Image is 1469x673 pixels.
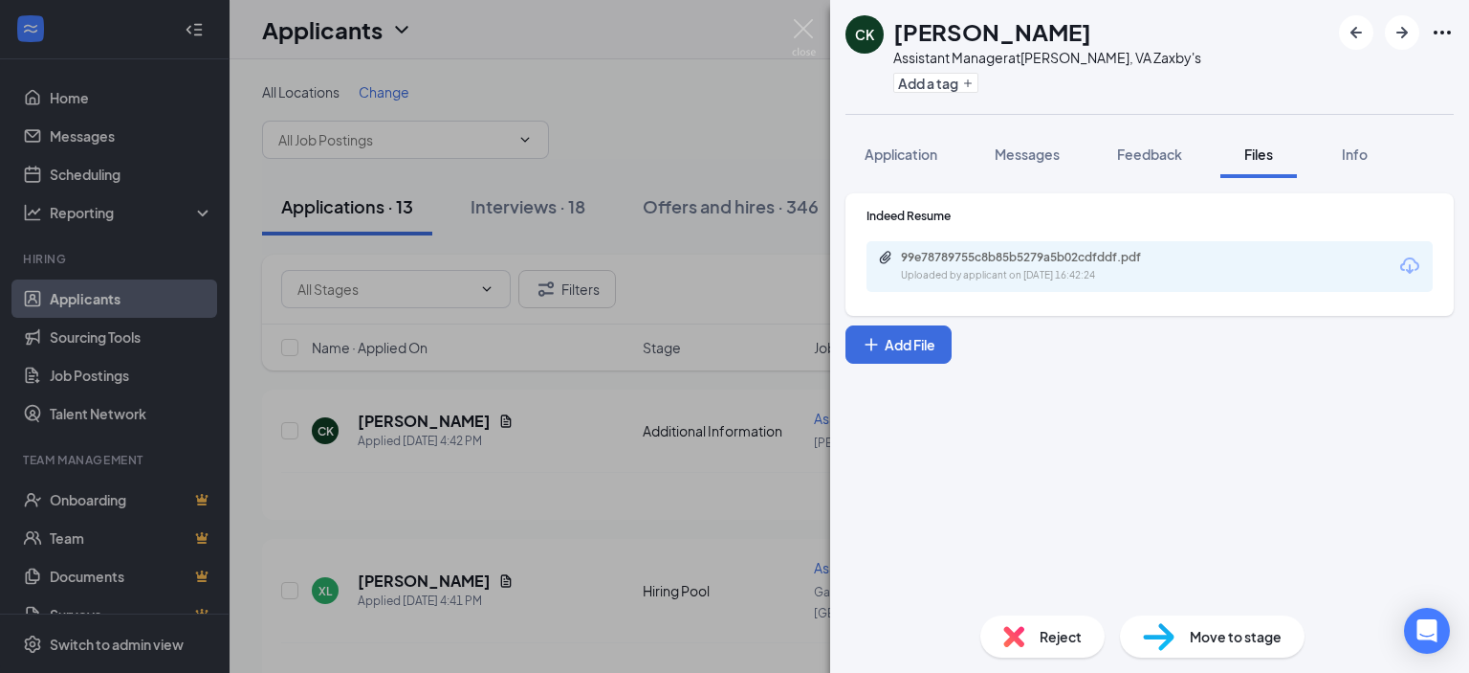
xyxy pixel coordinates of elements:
svg: Download [1398,255,1421,278]
button: PlusAdd a tag [893,73,978,93]
span: Reject [1040,626,1082,647]
a: Paperclip99e78789755c8b85b5279a5b02cdfddf.pdfUploaded by applicant on [DATE] 16:42:24 [878,250,1188,283]
svg: Ellipses [1431,21,1454,44]
button: ArrowLeftNew [1339,15,1373,50]
div: CK [855,25,874,44]
div: Uploaded by applicant on [DATE] 16:42:24 [901,268,1188,283]
span: Info [1342,146,1368,163]
svg: Paperclip [878,250,893,265]
span: Feedback [1117,146,1182,163]
svg: Plus [862,335,881,354]
button: ArrowRight [1385,15,1419,50]
span: Application [865,146,937,163]
svg: ArrowLeftNew [1345,21,1368,44]
span: Move to stage [1190,626,1282,647]
div: Indeed Resume [866,208,1433,224]
div: Assistant Manager at [PERSON_NAME], VA Zaxby's [893,48,1201,67]
svg: ArrowRight [1391,21,1414,44]
div: Open Intercom Messenger [1404,608,1450,654]
button: Add FilePlus [845,325,952,364]
h1: [PERSON_NAME] [893,15,1091,48]
span: Files [1244,146,1273,163]
div: 99e78789755c8b85b5279a5b02cdfddf.pdf [901,250,1169,265]
svg: Plus [962,78,974,89]
span: Messages [995,146,1060,163]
